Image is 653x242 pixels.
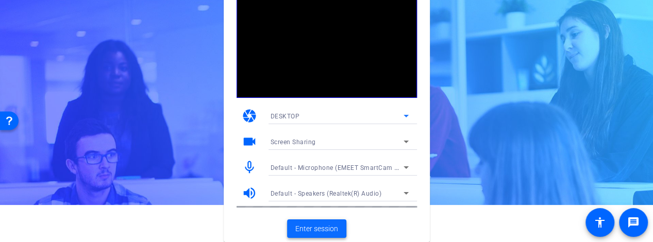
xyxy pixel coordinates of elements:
mat-icon: volume_up [242,185,257,201]
mat-icon: mic_none [242,160,257,175]
span: Default - Speakers (Realtek(R) Audio) [271,190,382,197]
mat-icon: accessibility [594,216,606,229]
button: Enter session [287,219,346,238]
span: Enter session [295,223,338,234]
span: DESKTOP [271,113,300,120]
mat-icon: camera [242,108,257,124]
span: Default - Microphone (EMEET SmartCam Nova 4K) (328f:00af) [271,163,459,171]
mat-icon: message [627,216,640,229]
span: Screen Sharing [271,139,316,146]
mat-icon: videocam [242,134,257,149]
